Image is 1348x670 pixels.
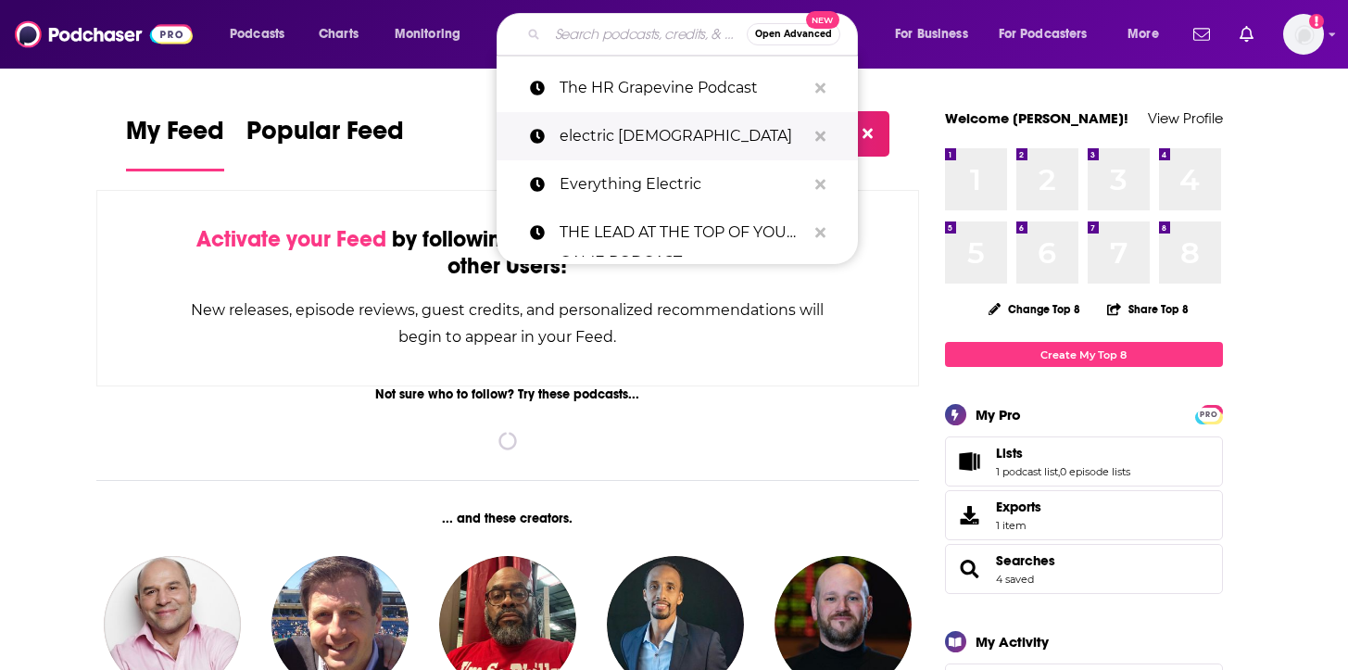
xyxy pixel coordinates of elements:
[1198,408,1220,422] span: PRO
[560,112,806,160] p: electric ladies
[307,19,370,49] a: Charts
[987,19,1115,49] button: open menu
[1106,291,1190,327] button: Share Top 8
[1283,14,1324,55] button: Show profile menu
[196,225,386,253] span: Activate your Feed
[560,209,806,257] p: THE LEAD AT THE TOP OF YOUR GAME PODCAST
[945,544,1223,594] span: Searches
[548,19,747,49] input: Search podcasts, credits, & more...
[560,64,806,112] p: The HR Grapevine Podcast
[217,19,309,49] button: open menu
[996,445,1130,461] a: Lists
[1186,19,1217,50] a: Show notifications dropdown
[230,21,284,47] span: Podcasts
[319,21,359,47] span: Charts
[1232,19,1261,50] a: Show notifications dropdown
[996,552,1055,569] a: Searches
[996,445,1023,461] span: Lists
[882,19,991,49] button: open menu
[996,465,1058,478] a: 1 podcast list
[951,556,989,582] a: Searches
[951,502,989,528] span: Exports
[755,30,832,39] span: Open Advanced
[1283,14,1324,55] img: User Profile
[497,209,858,257] a: THE LEAD AT THE TOP OF YOUR GAME PODCAST
[1309,14,1324,29] svg: Add a profile image
[96,386,920,402] div: Not sure who to follow? Try these podcasts...
[895,21,968,47] span: For Business
[96,511,920,526] div: ... and these creators.
[497,112,858,160] a: electric [DEMOGRAPHIC_DATA]
[945,342,1223,367] a: Create My Top 8
[1198,407,1220,421] a: PRO
[996,499,1041,515] span: Exports
[190,226,826,280] div: by following Podcasts, Creators, Lists, and other Users!
[806,11,839,29] span: New
[976,406,1021,423] div: My Pro
[1058,465,1060,478] span: ,
[246,115,404,158] span: Popular Feed
[126,115,224,171] a: My Feed
[945,436,1223,487] span: Lists
[560,160,806,209] p: Everything Electric
[15,17,193,52] img: Podchaser - Follow, Share and Rate Podcasts
[996,573,1034,586] a: 4 saved
[190,297,826,350] div: New releases, episode reviews, guest credits, and personalized recommendations will begin to appe...
[395,21,460,47] span: Monitoring
[1148,109,1223,127] a: View Profile
[1115,19,1182,49] button: open menu
[497,64,858,112] a: The HR Grapevine Podcast
[996,519,1041,532] span: 1 item
[1060,465,1130,478] a: 0 episode lists
[747,23,840,45] button: Open AdvancedNew
[977,297,1092,321] button: Change Top 8
[126,115,224,158] span: My Feed
[1128,21,1159,47] span: More
[514,13,876,56] div: Search podcasts, credits, & more...
[497,160,858,209] a: Everything Electric
[999,21,1088,47] span: For Podcasters
[382,19,485,49] button: open menu
[945,490,1223,540] a: Exports
[1283,14,1324,55] span: Logged in as katiewhorton
[951,449,989,474] a: Lists
[945,109,1128,127] a: Welcome [PERSON_NAME]!
[976,633,1049,651] div: My Activity
[246,115,404,171] a: Popular Feed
